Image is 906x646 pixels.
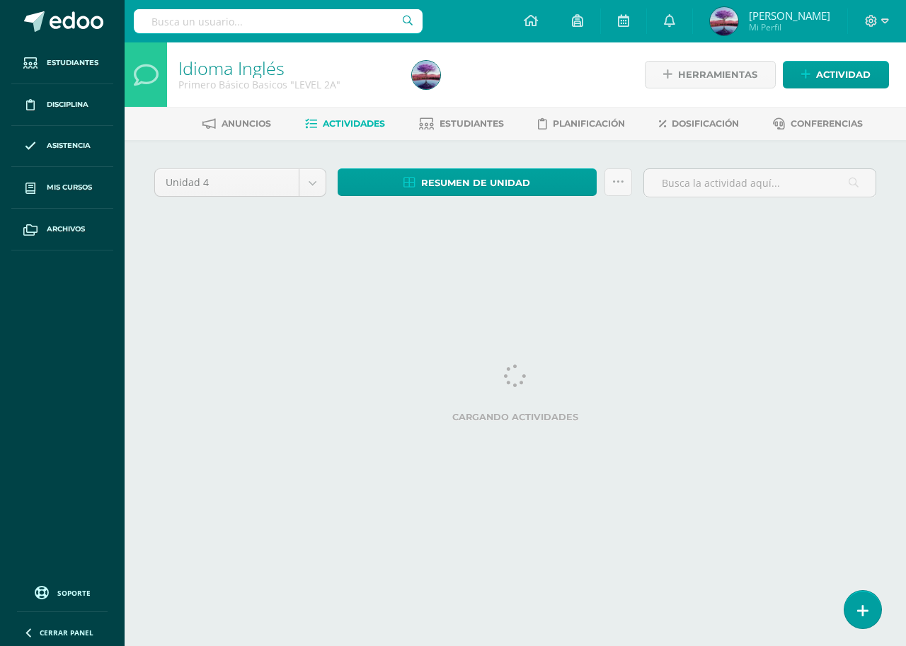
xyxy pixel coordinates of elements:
a: Estudiantes [11,42,113,84]
a: Mis cursos [11,167,113,209]
a: Resumen de unidad [338,168,597,196]
a: Actividad [783,61,889,88]
a: Asistencia [11,126,113,168]
span: Archivos [47,224,85,235]
a: Herramientas [645,61,776,88]
label: Cargando actividades [154,412,876,422]
a: Soporte [17,582,108,601]
span: Disciplina [47,99,88,110]
a: Archivos [11,209,113,250]
h1: Idioma Inglés [178,58,395,78]
div: Primero Básico Basicos 'LEVEL 2A' [178,78,395,91]
span: Resumen de unidad [421,170,530,196]
a: Estudiantes [419,113,504,135]
input: Busca la actividad aquí... [644,169,876,197]
span: Cerrar panel [40,628,93,638]
span: Anuncios [222,118,271,129]
span: Dosificación [672,118,739,129]
span: Estudiantes [440,118,504,129]
span: Estudiantes [47,57,98,69]
span: Mi Perfil [749,21,830,33]
span: Unidad 4 [166,169,288,196]
span: Planificación [553,118,625,129]
span: Conferencias [791,118,863,129]
a: Anuncios [202,113,271,135]
a: Disciplina [11,84,113,126]
span: Actividad [816,62,871,88]
img: b26ecf60efbf93846e8d21fef1a28423.png [710,7,738,35]
img: b26ecf60efbf93846e8d21fef1a28423.png [412,61,440,89]
a: Unidad 4 [155,169,326,196]
span: Actividades [323,118,385,129]
span: Herramientas [678,62,757,88]
a: Conferencias [773,113,863,135]
span: Mis cursos [47,182,92,193]
a: Actividades [305,113,385,135]
span: [PERSON_NAME] [749,8,830,23]
input: Busca un usuario... [134,9,423,33]
a: Planificación [538,113,625,135]
span: Asistencia [47,140,91,151]
a: Dosificación [659,113,739,135]
span: Soporte [57,588,91,598]
a: Idioma Inglés [178,56,285,80]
